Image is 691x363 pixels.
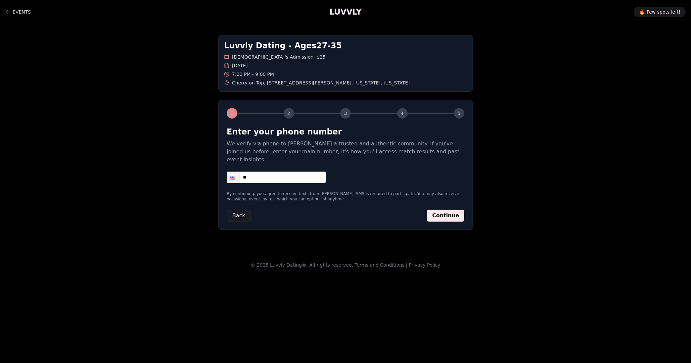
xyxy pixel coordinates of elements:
[224,40,467,51] h1: Luvvly Dating - Ages 27 - 35
[232,71,274,78] span: 7:00 PM - 9:00 PM
[355,262,405,268] a: Terms and Conditions
[232,54,326,60] span: [DEMOGRAPHIC_DATA]'s Admission - $25
[232,79,410,86] span: Cherry on Top , [STREET_ADDRESS][PERSON_NAME] , [US_STATE] , [US_STATE]
[284,108,294,119] div: 2
[397,108,408,119] div: 4
[647,9,680,15] span: Few spots left!
[330,7,361,17] a: LUVVLY
[5,5,31,19] a: Back to events
[454,108,464,119] div: 5
[227,140,464,164] p: We verify via phone to [PERSON_NAME] a trusted and authentic community. If you've joined us befor...
[227,108,237,119] div: 1
[227,172,240,183] div: United States: + 1
[232,62,248,69] span: [DATE]
[409,262,440,268] a: Privacy Policy
[340,108,351,119] div: 3
[406,262,407,268] span: |
[427,210,464,222] button: Continue
[227,127,464,137] h2: Enter your phone number
[227,210,251,222] button: Back
[639,9,645,15] span: 🔥
[227,191,464,202] p: By continuing, you agree to receive texts from [PERSON_NAME]. SMS is required to participate. You...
